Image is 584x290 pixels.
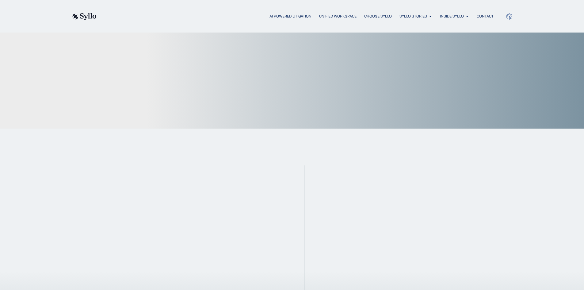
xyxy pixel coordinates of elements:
[71,13,97,20] img: syllo
[319,14,357,19] a: Unified Workspace
[477,14,494,19] a: Contact
[109,14,494,19] div: Menu Toggle
[399,14,427,19] a: Syllo Stories
[364,14,392,19] a: Choose Syllo
[109,14,494,19] nav: Menu
[440,14,464,19] a: Inside Syllo
[269,14,311,19] a: AI Powered Litigation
